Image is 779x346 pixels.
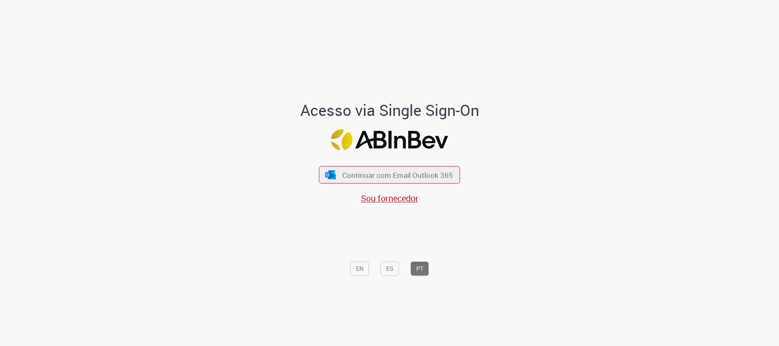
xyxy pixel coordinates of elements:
h1: Acesso via Single Sign-On [271,102,508,119]
button: ícone Azure/Microsoft 360 Continuar com Email Outlook 365 [319,166,460,184]
span: Continuar com Email Outlook 365 [342,170,453,180]
button: PT [411,261,429,276]
button: EN [350,261,369,276]
img: Logo ABInBev [331,129,448,150]
button: ES [381,261,399,276]
a: Sou fornecedor [361,193,418,204]
img: ícone Azure/Microsoft 360 [324,170,336,179]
